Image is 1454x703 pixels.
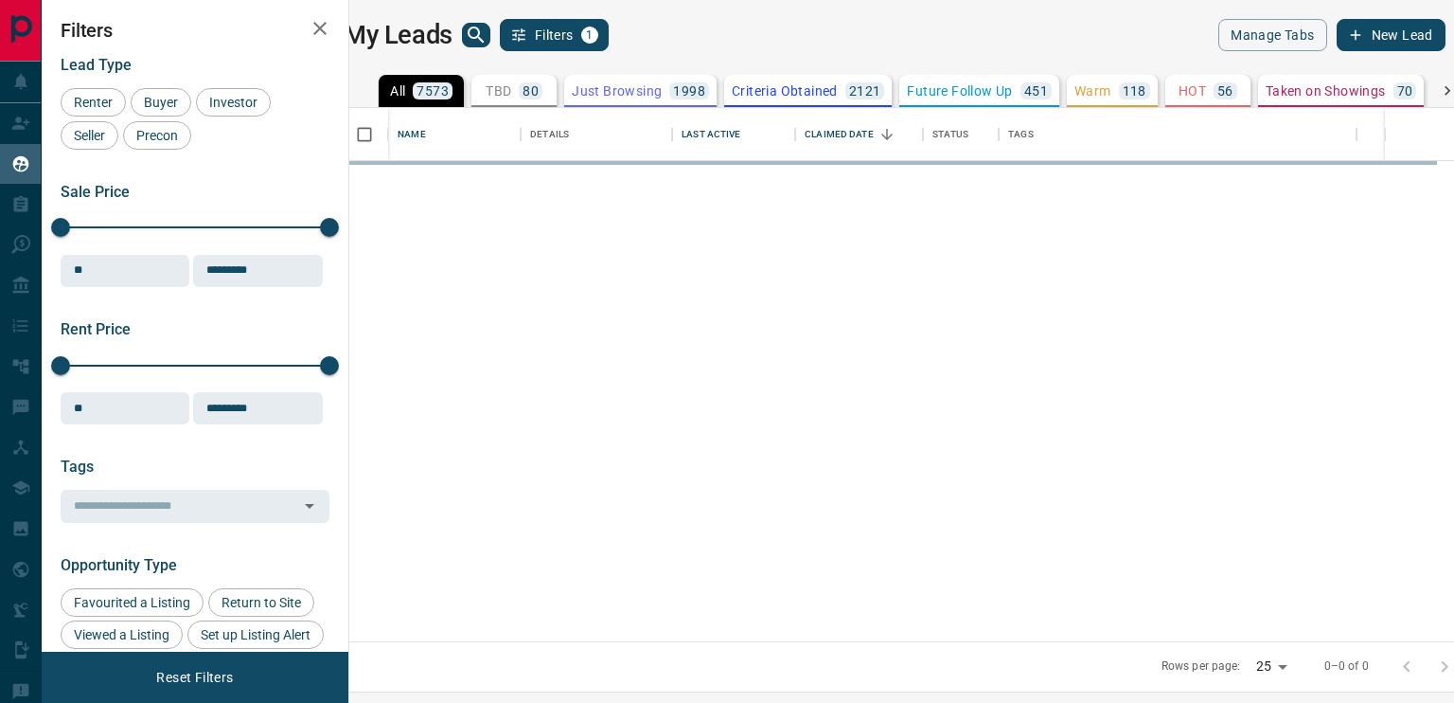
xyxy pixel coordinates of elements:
span: Viewed a Listing [67,627,176,642]
p: Taken on Showings [1266,84,1386,98]
div: Claimed Date [795,108,923,161]
div: Viewed a Listing [61,621,183,649]
p: 70 [1397,84,1413,98]
span: Tags [61,458,94,476]
div: Last Active [682,108,740,161]
div: Buyer [131,88,191,117]
span: Lead Type [61,56,132,74]
span: Sale Price [61,183,130,201]
span: Renter [67,95,119,110]
span: Favourited a Listing [67,595,197,610]
div: Seller [61,121,118,150]
div: Status [923,108,999,161]
button: Open [296,493,323,519]
p: TBD [486,84,511,98]
p: 0–0 of 0 [1324,658,1369,675]
span: Precon [130,128,185,143]
div: Favourited a Listing [61,588,204,617]
span: Set up Listing Alert [194,627,317,642]
p: 451 [1024,84,1048,98]
div: Claimed Date [805,108,874,161]
div: Status [932,108,968,161]
p: 7573 [417,84,449,98]
p: 118 [1123,84,1146,98]
p: Criteria Obtained [732,84,838,98]
div: Tags [1008,108,1034,161]
span: Buyer [137,95,185,110]
p: 1998 [673,84,705,98]
p: HOT [1179,84,1206,98]
span: Opportunity Type [61,556,177,574]
div: Details [530,108,569,161]
span: Investor [203,95,264,110]
div: Investor [196,88,271,117]
div: Return to Site [208,588,314,617]
div: Last Active [672,108,795,161]
div: Name [398,108,426,161]
button: Reset Filters [144,661,245,694]
div: Name [388,108,521,161]
p: Rows per page: [1161,658,1241,675]
p: 80 [523,84,539,98]
span: 1 [583,28,596,42]
button: Manage Tabs [1218,19,1326,51]
div: Details [521,108,672,161]
div: Tags [999,108,1356,161]
button: Sort [874,121,900,148]
h1: My Leads [344,20,452,50]
p: Just Browsing [572,84,662,98]
h2: Filters [61,19,329,42]
div: Set up Listing Alert [187,621,324,649]
p: Future Follow Up [907,84,1012,98]
button: Filters1 [500,19,609,51]
p: All [390,84,405,98]
span: Rent Price [61,320,131,338]
span: Seller [67,128,112,143]
p: 2121 [849,84,881,98]
div: 25 [1249,653,1294,680]
button: search button [462,23,490,47]
button: New Lead [1337,19,1445,51]
p: Warm [1074,84,1111,98]
span: Return to Site [215,595,308,610]
div: Precon [123,121,191,150]
div: Renter [61,88,126,117]
p: 56 [1217,84,1233,98]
